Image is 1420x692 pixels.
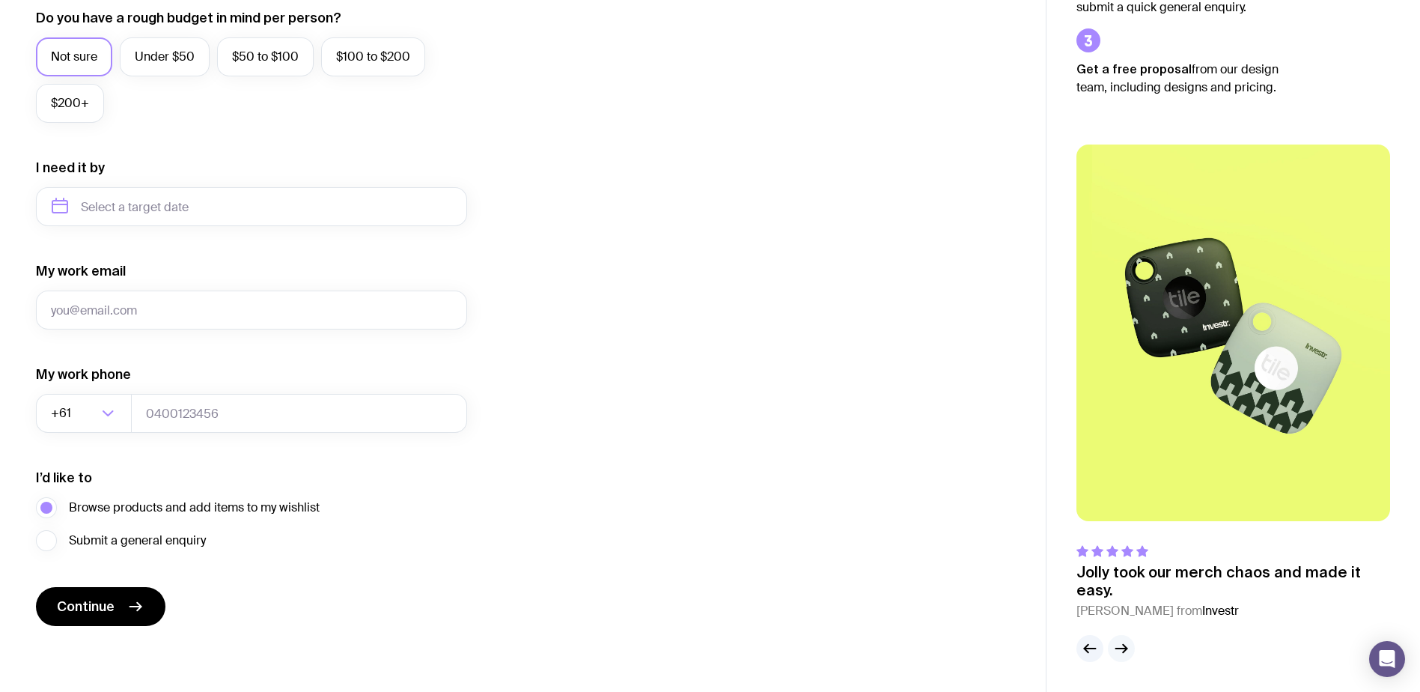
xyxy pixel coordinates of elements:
[1076,62,1192,76] strong: Get a free proposal
[36,587,165,626] button: Continue
[1076,60,1301,97] p: from our design team, including designs and pricing.
[69,499,320,517] span: Browse products and add items to my wishlist
[36,84,104,123] label: $200+
[36,9,341,27] label: Do you have a rough budget in mind per person?
[36,291,467,330] input: you@email.com
[131,394,467,433] input: 0400123456
[36,37,112,76] label: Not sure
[36,187,467,226] input: Select a target date
[120,37,210,76] label: Under $50
[1202,603,1239,619] span: Investr
[57,598,115,616] span: Continue
[36,469,92,487] label: I’d like to
[217,37,314,76] label: $50 to $100
[36,262,126,280] label: My work email
[36,394,132,433] div: Search for option
[36,159,105,177] label: I need it by
[51,394,74,433] span: +61
[1076,563,1390,599] p: Jolly took our merch chaos and made it easy.
[1369,641,1405,677] div: Open Intercom Messenger
[69,532,206,550] span: Submit a general enquiry
[74,394,97,433] input: Search for option
[36,365,131,383] label: My work phone
[321,37,425,76] label: $100 to $200
[1076,602,1390,620] cite: [PERSON_NAME] from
